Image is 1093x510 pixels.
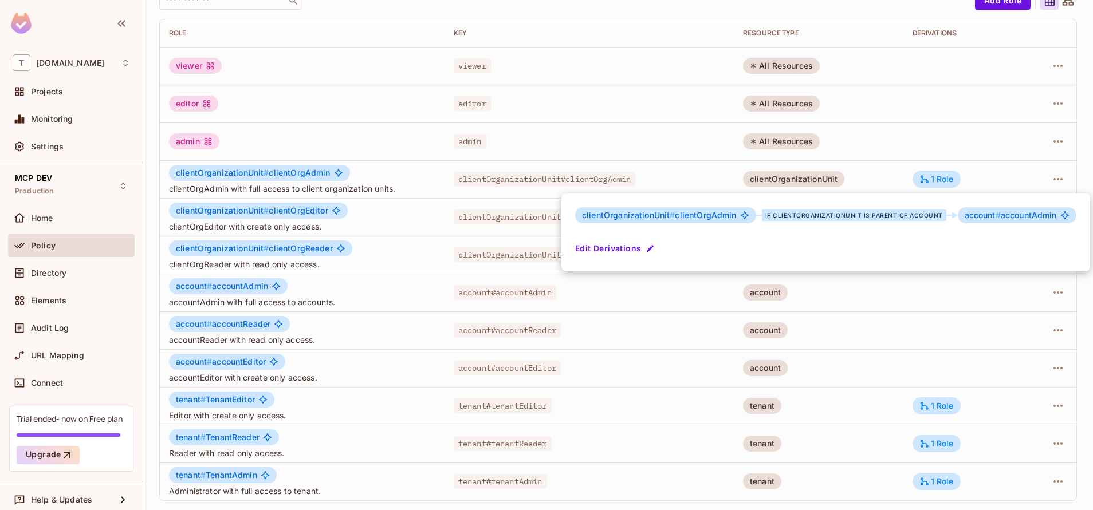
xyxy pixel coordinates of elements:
span: accountAdmin [965,211,1057,220]
button: Edit Derivations [575,239,657,258]
span: account [965,210,1001,220]
span: # [996,210,1001,220]
span: clientOrgAdmin [582,211,737,220]
div: if clientOrganizationUnit is parent of account [762,209,946,221]
span: # [670,210,675,220]
span: clientOrganizationUnit [582,210,675,220]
